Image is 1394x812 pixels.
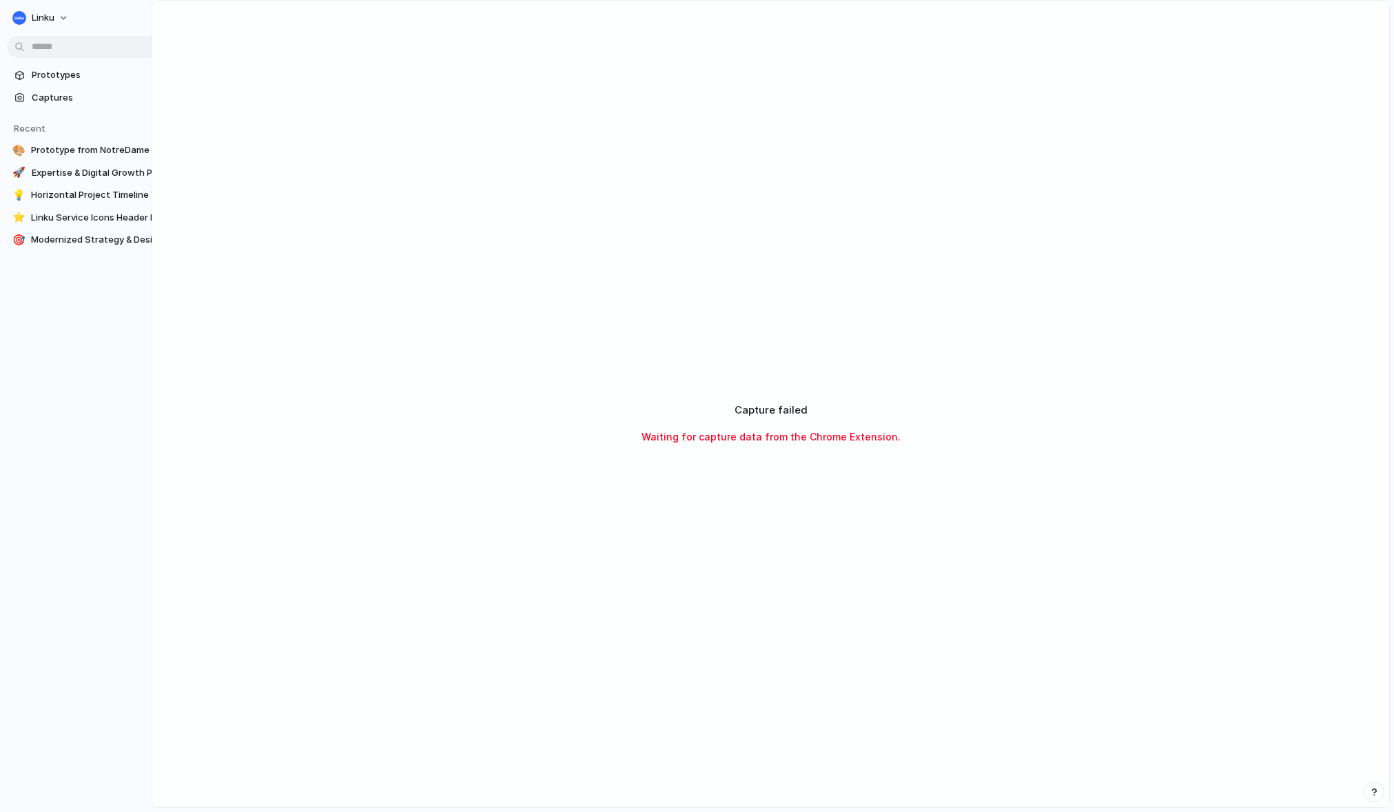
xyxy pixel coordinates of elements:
[31,211,174,225] span: Linku Service Icons Header Enhancements
[7,88,179,108] a: Captures
[12,233,25,247] div: 🎯
[32,11,54,25] span: Linku
[14,123,45,134] span: Recent
[12,166,26,180] div: 🚀
[7,185,179,205] a: 💡Horizontal Project Timeline Visualization
[12,143,25,157] div: 🎨
[32,68,174,82] span: Prototypes
[7,207,179,228] a: ⭐Linku Service Icons Header Enhancements
[642,429,901,444] span: Waiting for capture data from the Chrome Extension.
[31,188,174,202] span: Horizontal Project Timeline Visualization
[7,163,179,183] a: 🚀Expertise & Digital Growth Pricing
[735,403,808,418] h2: Capture failed
[7,65,179,85] a: Prototypes
[31,143,174,157] span: Prototype from NotreDame Projectverloop
[12,211,25,225] div: ⭐
[12,188,25,202] div: 💡
[7,7,76,29] button: Linku
[31,233,174,247] span: Modernized Strategy & Design UI Layout
[7,230,179,250] a: 🎯Modernized Strategy & Design UI Layout
[32,166,174,180] span: Expertise & Digital Growth Pricing
[7,140,179,161] a: 🎨Prototype from NotreDame Projectverloop
[32,91,174,105] span: Captures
